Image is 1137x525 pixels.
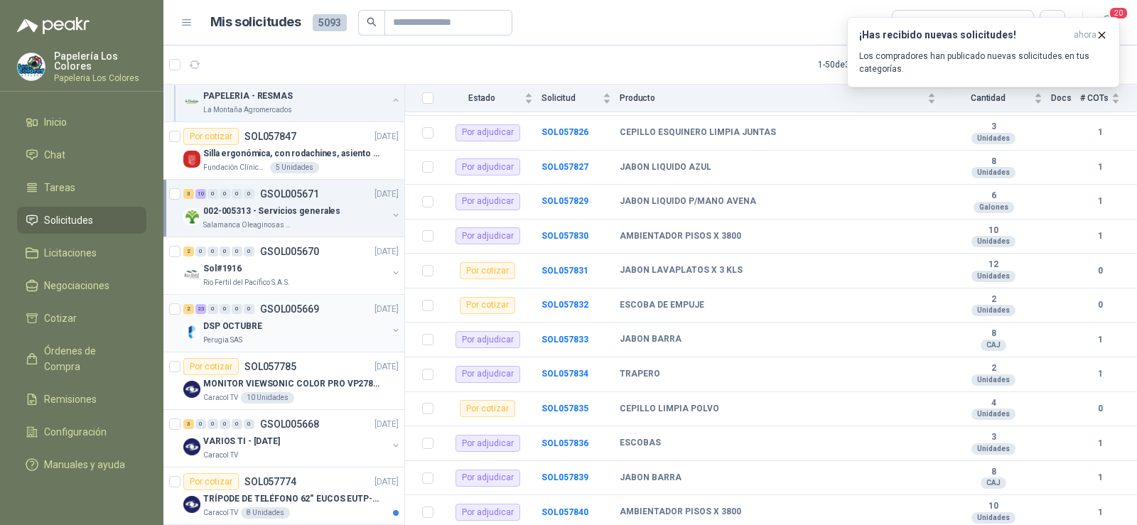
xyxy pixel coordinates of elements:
[1080,437,1120,450] b: 1
[208,247,218,256] div: 0
[541,231,588,241] b: SOL057830
[541,93,600,103] span: Solicitud
[541,404,588,413] a: SOL057835
[17,305,146,332] a: Cotizar
[541,369,588,379] a: SOL057834
[1109,6,1128,20] span: 20
[944,190,1042,202] b: 6
[232,189,242,199] div: 0
[203,450,238,461] p: Caracol TV
[971,305,1015,316] div: Unidades
[203,220,293,231] p: Salamanca Oleaginosas SAS
[374,418,399,431] p: [DATE]
[971,133,1015,144] div: Unidades
[971,271,1015,282] div: Unidades
[183,93,200,110] img: Company Logo
[203,162,267,173] p: Fundación Clínica Shaio
[1080,402,1120,416] b: 0
[44,424,107,440] span: Configuración
[620,196,756,207] b: JABON LIQUIDO P/MANO AVENA
[203,492,380,506] p: TRÍPODE DE TELÉFONO 62“ EUCOS EUTP-010
[260,419,319,429] p: GSOL005668
[44,391,97,407] span: Remisiones
[44,457,125,472] span: Manuales y ayuda
[183,185,402,231] a: 3 10 0 0 0 0 GSOL005671[DATE] Company Logo002-005313 - Servicios generalesSalamanca Oleaginosas SAS
[620,300,704,311] b: ESCOBA DE EMPUJE
[374,188,399,201] p: [DATE]
[203,435,280,448] p: VARIOS TI - [DATE]
[241,507,290,519] div: 8 Unidades
[208,189,218,199] div: 0
[1080,333,1120,347] b: 1
[241,392,294,404] div: 10 Unidades
[17,239,146,266] a: Licitaciones
[620,438,661,449] b: ESCOBAS
[244,477,296,487] p: SOL057774
[220,189,230,199] div: 0
[203,377,380,391] p: MONITOR VIEWSONIC COLOR PRO VP2786-4K
[183,473,239,490] div: Por cotizar
[195,189,206,199] div: 10
[971,236,1015,247] div: Unidades
[456,227,520,244] div: Por adjudicar
[541,196,588,206] a: SOL057829
[541,472,588,482] b: SOL057839
[1074,29,1096,41] span: ahora
[541,162,588,172] a: SOL057827
[260,189,319,199] p: GSOL005671
[1080,195,1120,208] b: 1
[195,304,206,314] div: 23
[981,477,1006,489] div: CAJ
[1080,471,1120,485] b: 1
[944,432,1042,443] b: 3
[944,363,1042,374] b: 2
[541,300,588,310] a: SOL057832
[971,374,1015,386] div: Unidades
[541,335,588,345] a: SOL057833
[17,141,146,168] a: Chat
[44,343,133,374] span: Órdenes de Compra
[456,193,520,210] div: Por adjudicar
[244,304,254,314] div: 0
[971,512,1015,524] div: Unidades
[374,130,399,144] p: [DATE]
[208,304,218,314] div: 0
[183,243,402,288] a: 2 0 0 0 0 0 GSOL005670[DATE] Company LogoSol#1916Rio Fertil del Pacífico S.A.S.
[859,29,1068,41] h3: ¡Has recibido nuevas solicitudes!
[17,337,146,380] a: Órdenes de Compra
[183,496,200,513] img: Company Logo
[44,114,67,130] span: Inicio
[183,416,402,461] a: 3 0 0 0 0 0 GSOL005668[DATE] Company LogoVARIOS TI - [DATE]Caracol TV
[44,310,77,326] span: Cotizar
[17,451,146,478] a: Manuales y ayuda
[232,419,242,429] div: 0
[1080,126,1120,139] b: 1
[54,51,146,71] p: Papelería Los Colores
[183,438,200,455] img: Company Logo
[183,208,200,225] img: Company Logo
[541,507,588,517] a: SOL057840
[374,475,399,489] p: [DATE]
[1080,367,1120,381] b: 1
[971,408,1015,420] div: Unidades
[183,70,402,116] a: 1 0 0 0 0 0 GSOL005676[DATE] Company LogoPAPELERIA - RESMASLa Montaña Agromercados
[203,90,293,103] p: PAPELERIA - RESMAS
[1080,506,1120,519] b: 1
[620,472,681,484] b: JABON BARRA
[541,438,588,448] a: SOL057836
[183,151,200,168] img: Company Logo
[244,419,254,429] div: 0
[44,278,109,293] span: Negociaciones
[944,294,1042,305] b: 2
[620,265,743,276] b: JABON LAVAPLATOS X 3 KLS
[220,247,230,256] div: 0
[442,93,522,103] span: Estado
[183,301,402,346] a: 2 23 0 0 0 0 GSOL005669[DATE] Company LogoDSP OCTUBREPerugia SAS
[620,85,944,112] th: Producto
[44,245,97,261] span: Licitaciones
[203,320,262,333] p: DSP OCTUBRE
